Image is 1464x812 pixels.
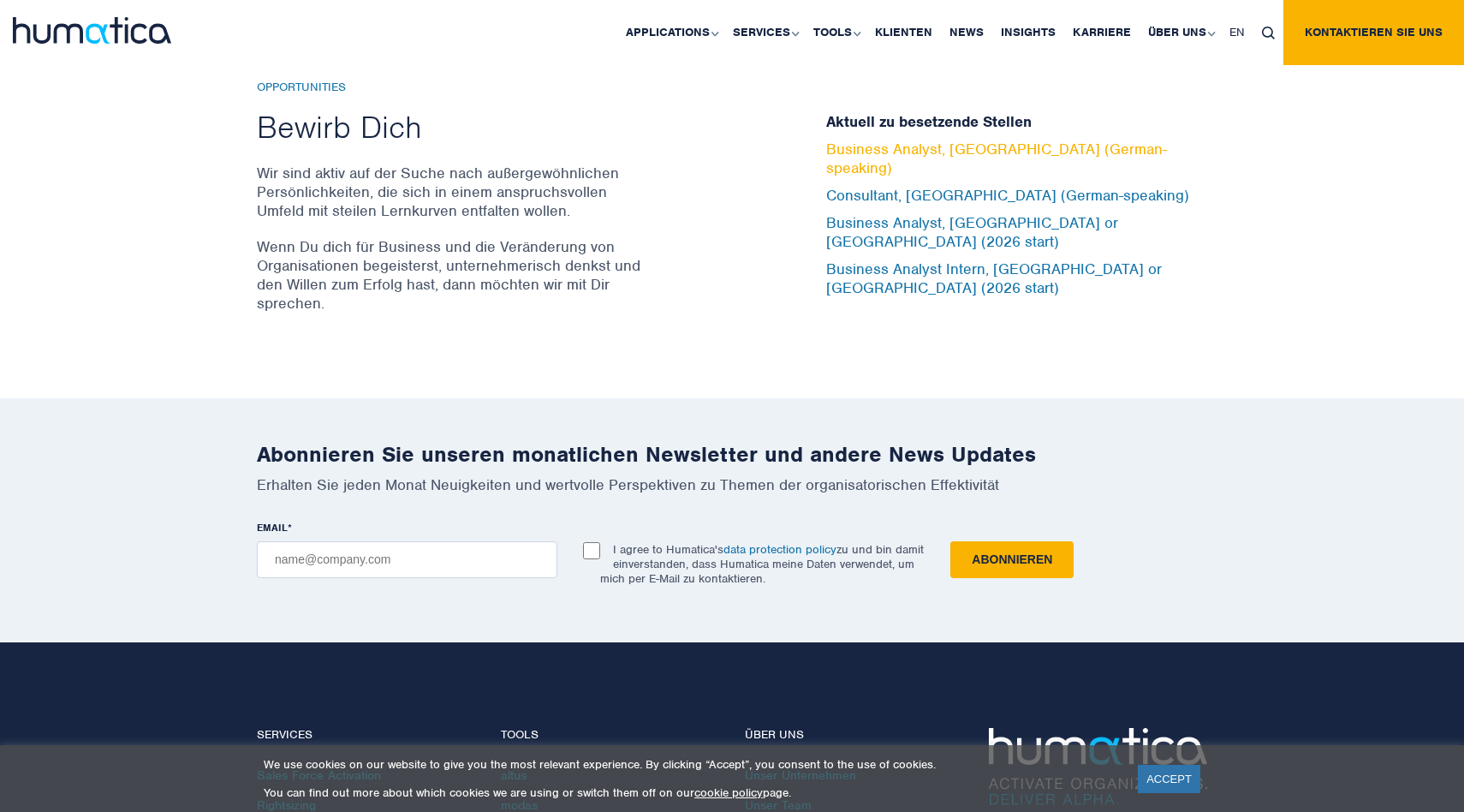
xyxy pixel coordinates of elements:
a: data protection policy [723,542,836,557]
img: Humatica [989,728,1207,805]
h6: Opportunities [257,81,655,95]
a: Business Analyst, [GEOGRAPHIC_DATA] or [GEOGRAPHIC_DATA] (2026 start) [826,213,1118,251]
img: search_icon [1262,27,1275,39]
a: Business Analyst Intern, [GEOGRAPHIC_DATA] or [GEOGRAPHIC_DATA] (2026 start) [826,260,1162,297]
a: Business Analyst, [GEOGRAPHIC_DATA] (German-speaking) [826,140,1167,177]
p: You can find out more about which cookies we are using or switch them off on our page. [264,785,1116,800]
span: EMAIL [257,521,288,534]
p: Erhalten Sie jeden Monat Neuigkeiten und wertvolle Perspektiven zu Themen der organisatorischen E... [257,475,1207,494]
input: Abonnieren [950,541,1074,578]
p: Wenn Du dich für Business und die Veränderung von Organisationen begeisterst, unternehmerisch den... [257,237,655,313]
h2: Bewirb Dich [257,107,655,146]
h5: Aktuell zu besetzende Stellen [826,113,1207,132]
img: logo [13,17,171,44]
p: I agree to Humatica's zu und bin damit einverstanden, dass Humatica meine Daten verwendet, um mic... [600,542,924,586]
p: We use cookies on our website to give you the most relevant experience. By clicking “Accept”, you... [264,757,1116,772]
h2: Abonnieren Sie unseren monatlichen Newsletter und andere News Updates [257,441,1207,468]
span: EN [1229,25,1245,39]
a: Consultant, [GEOGRAPHIC_DATA] (German-speaking) [826,186,1189,205]
h4: Über uns [745,728,963,743]
h4: Services [257,728,475,743]
p: Wir sind aktiv auf der Suche nach außergewöhnlichen Persönlichkeiten, die sich in einem anspruchs... [257,164,655,220]
input: name@company.com [257,541,557,578]
a: cookie policy [694,785,763,800]
a: ACCEPT [1138,765,1200,793]
h4: Tools [501,728,719,743]
input: I agree to Humatica'sdata protection policyzu und bin damit einverstanden, dass Humatica meine Da... [583,542,600,559]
